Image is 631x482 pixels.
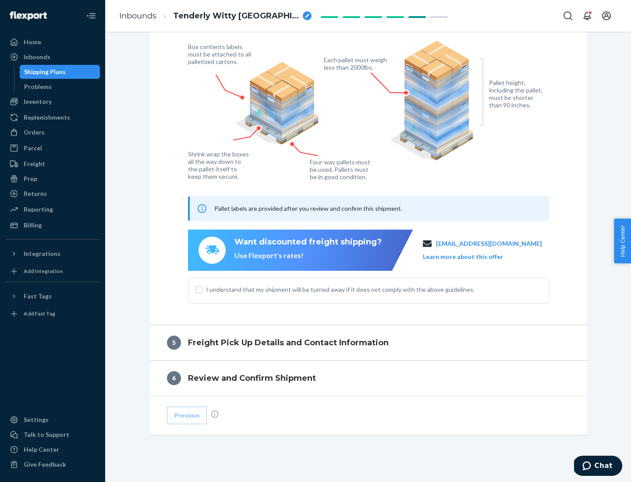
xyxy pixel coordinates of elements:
div: Returns [24,189,47,198]
h4: Review and Confirm Shipment [188,372,316,384]
a: Freight [5,157,100,171]
div: Parcel [24,144,42,152]
button: Talk to Support [5,428,100,442]
div: Inventory [24,97,52,106]
figcaption: Pallet height, including the pallet, must be shorter than 90 inches. [489,79,546,109]
a: Prep [5,172,100,186]
div: Billing [24,221,42,230]
div: Freight [24,159,45,168]
div: 6 [167,371,181,385]
a: Parcel [5,141,100,155]
a: Help Center [5,443,100,457]
span: I understand that my shipment will be turned away if it does not comply with the above guidelines. [206,285,542,294]
a: Replenishments [5,110,100,124]
button: Integrations [5,247,100,261]
iframe: Opens a widget where you can chat to one of our agents [574,456,622,478]
div: Use Flexport's rates! [234,251,382,261]
span: Pallet labels are provided after you review and confirm this shipment. [214,205,402,212]
div: Replenishments [24,113,70,122]
button: 6Review and Confirm Shipment [149,361,588,396]
div: Home [24,38,41,46]
a: Returns [5,187,100,201]
div: Prep [24,174,37,183]
a: Orders [5,125,100,139]
div: Fast Tags [24,292,52,301]
button: Learn more about this offer [423,252,503,261]
figcaption: Each pallet must weigh less than 2000lbs. [324,56,389,71]
button: Fast Tags [5,289,100,303]
button: Previous [167,407,207,424]
div: Orders [24,128,45,137]
button: Help Center [614,219,631,263]
div: Help Center [24,445,59,454]
div: Inbounds [24,53,50,61]
button: Open Search Box [559,7,577,25]
a: Shipping Plans [20,65,100,79]
a: Billing [5,218,100,232]
a: Reporting [5,202,100,216]
a: Add Integration [5,264,100,278]
img: Flexport logo [10,11,47,20]
div: Reporting [24,205,53,214]
button: Close Navigation [82,7,100,25]
figcaption: Shrink wrap the boxes all the way down to the pallet itself to keep them secure. [188,150,251,180]
div: Shipping Plans [24,67,66,76]
button: 5Freight Pick Up Details and Contact Information [149,325,588,360]
a: Inbounds [5,50,100,64]
button: Open account menu [598,7,615,25]
span: Tenderly Witty Newfoundland [173,11,299,22]
div: Settings [24,415,49,424]
div: Add Integration [24,267,63,275]
div: 5 [167,336,181,350]
div: Problems [24,82,52,91]
div: Talk to Support [24,430,69,439]
figcaption: Box contents labels must be attached to all palletized cartons. [188,43,253,65]
a: Add Fast Tag [5,307,100,321]
a: Problems [20,80,100,94]
ol: breadcrumbs [112,3,319,29]
a: Home [5,35,100,49]
a: Inbounds [119,11,156,21]
h4: Freight Pick Up Details and Contact Information [188,337,389,348]
a: Settings [5,413,100,427]
a: [EMAIL_ADDRESS][DOMAIN_NAME] [436,239,542,248]
button: Open notifications [578,7,596,25]
div: Want discounted freight shipping? [234,237,382,248]
a: Inventory [5,95,100,109]
figcaption: Four-way pallets must be used. Pallets must be in good condition. [310,158,371,181]
div: Give Feedback [24,460,66,469]
div: Integrations [24,249,60,258]
div: Add Fast Tag [24,310,55,317]
input: I understand that my shipment will be turned away if it does not comply with the above guidelines. [195,286,202,293]
button: Give Feedback [5,457,100,471]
